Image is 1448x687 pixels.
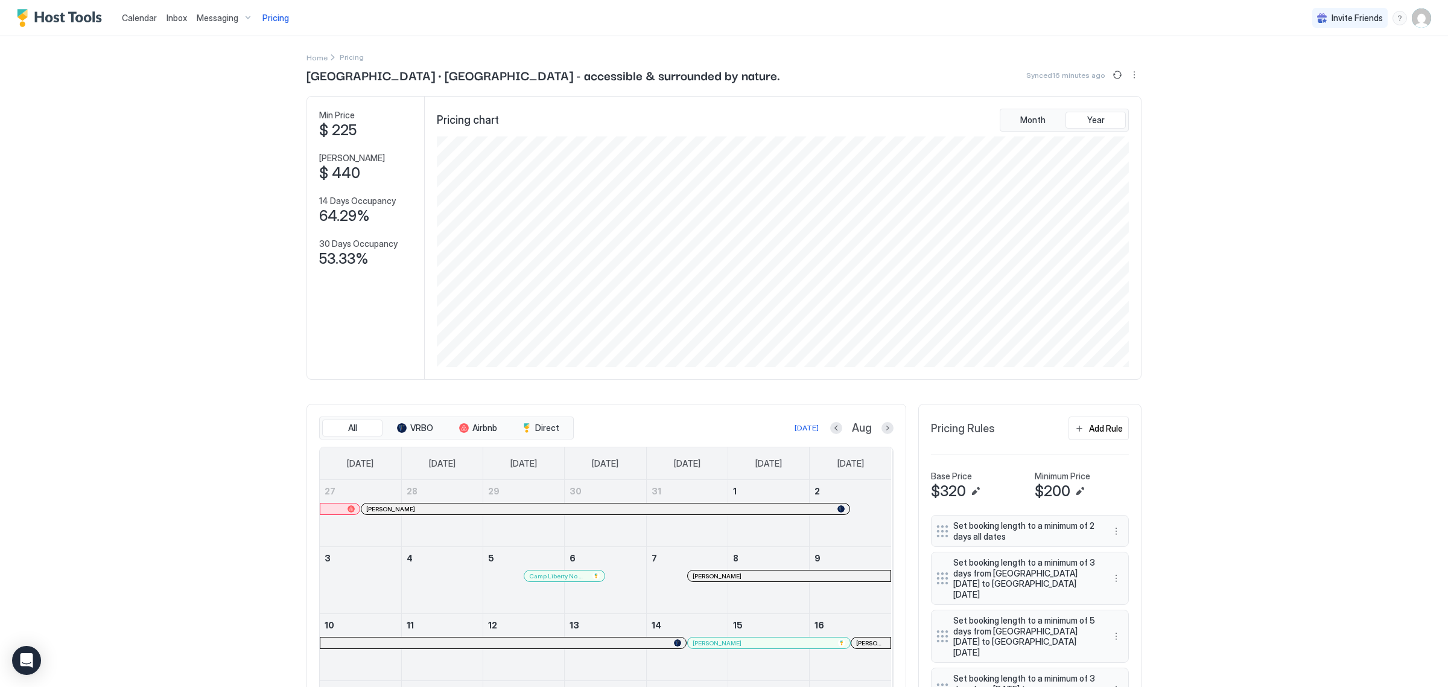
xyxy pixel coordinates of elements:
[320,480,401,547] td: July 27, 2025
[510,420,571,436] button: Direct
[401,480,483,547] td: July 28, 2025
[810,547,891,614] td: August 9, 2025
[755,458,782,469] span: [DATE]
[1089,422,1123,435] div: Add Rule
[320,547,401,614] td: August 3, 2025
[366,505,415,513] span: [PERSON_NAME]
[856,639,886,647] span: [PERSON_NAME] Royal
[743,447,794,480] a: Friday
[417,447,468,480] a: Monday
[693,639,845,647] div: [PERSON_NAME]
[647,614,728,636] a: August 14, 2025
[448,420,508,436] button: Airbnb
[1332,13,1383,24] span: Invite Friends
[968,484,983,499] button: Edit
[1020,115,1046,126] span: Month
[837,458,864,469] span: [DATE]
[646,614,728,681] td: August 14, 2025
[385,420,445,436] button: VRBO
[347,458,373,469] span: [DATE]
[646,480,728,547] td: July 31, 2025
[570,486,582,496] span: 30
[437,113,499,127] span: Pricing chart
[810,614,891,681] td: August 16, 2025
[483,480,564,502] a: July 29, 2025
[488,620,497,630] span: 12
[122,11,157,24] a: Calendar
[815,553,821,563] span: 9
[1003,112,1063,129] button: Month
[662,447,713,480] a: Thursday
[348,423,357,433] span: All
[728,614,809,681] td: August 15, 2025
[1109,629,1123,644] button: More options
[402,547,483,569] a: August 4, 2025
[733,620,743,630] span: 15
[1109,571,1123,586] button: More options
[488,486,500,496] span: 29
[1087,115,1105,126] span: Year
[306,66,780,84] span: [GEOGRAPHIC_DATA] · [GEOGRAPHIC_DATA] - accessible & surrounded by nature.
[306,53,328,62] span: Home
[320,614,401,681] td: August 10, 2025
[810,614,891,636] a: August 16, 2025
[1069,417,1129,440] button: Add Rule
[693,639,741,647] span: [PERSON_NAME]
[529,572,600,580] div: Camp Liberty No Cleaning Needed
[319,417,574,439] div: tab-group
[931,471,972,482] span: Base Price
[319,207,370,225] span: 64.29%
[852,421,872,435] span: Aug
[795,423,819,433] div: [DATE]
[1127,68,1142,82] div: menu
[652,486,661,496] span: 31
[325,486,335,496] span: 27
[565,480,646,502] a: July 30, 2025
[401,547,483,614] td: August 4, 2025
[693,572,886,580] div: [PERSON_NAME]
[483,480,565,547] td: July 29, 2025
[1000,109,1129,132] div: tab-group
[320,614,401,636] a: August 10, 2025
[483,614,564,636] a: August 12, 2025
[728,547,809,614] td: August 8, 2025
[733,553,738,563] span: 8
[401,614,483,681] td: August 11, 2025
[815,620,824,630] span: 16
[17,9,107,27] a: Host Tools Logo
[733,486,737,496] span: 1
[325,620,334,630] span: 10
[320,480,401,502] a: July 27, 2025
[565,547,646,569] a: August 6, 2025
[810,480,891,502] a: August 2, 2025
[1026,71,1105,80] span: Synced 16 minutes ago
[167,11,187,24] a: Inbox
[1127,68,1142,82] button: More options
[810,480,891,547] td: August 2, 2025
[510,458,537,469] span: [DATE]
[565,480,646,547] td: July 30, 2025
[322,420,383,436] button: All
[483,614,565,681] td: August 12, 2025
[12,646,41,675] div: Open Intercom Messenger
[793,421,821,435] button: [DATE]
[319,110,355,121] span: Min Price
[262,13,289,24] span: Pricing
[402,480,483,502] a: July 28, 2025
[830,422,842,434] button: Previous month
[483,547,565,614] td: August 5, 2025
[319,164,360,182] span: $ 440
[580,447,630,480] a: Wednesday
[319,121,357,139] span: $ 225
[728,614,809,636] a: August 15, 2025
[1065,112,1126,129] button: Year
[319,196,396,206] span: 14 Days Occupancy
[646,547,728,614] td: August 7, 2025
[167,13,187,23] span: Inbox
[1392,11,1407,25] div: menu
[319,153,385,164] span: [PERSON_NAME]
[320,547,401,569] a: August 3, 2025
[407,486,418,496] span: 28
[1412,8,1431,28] div: User profile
